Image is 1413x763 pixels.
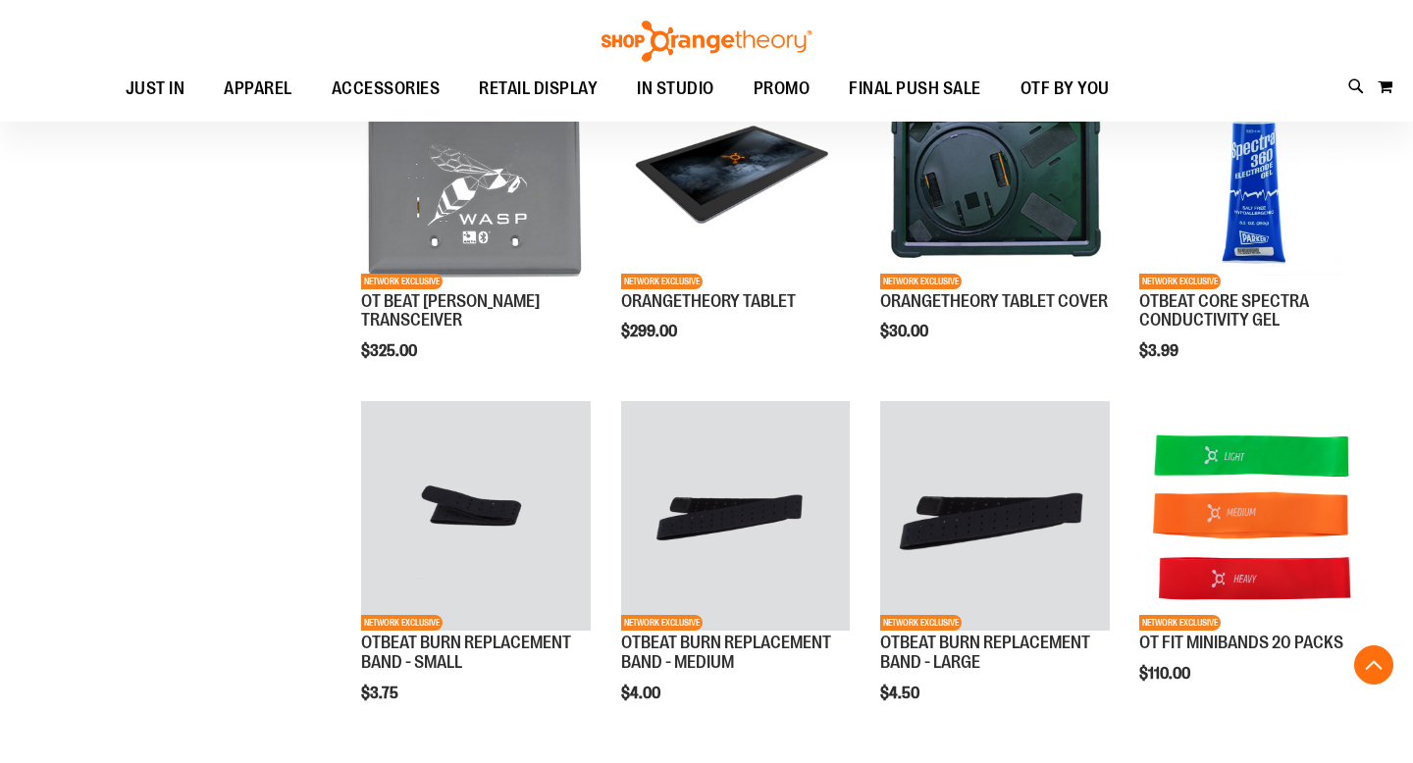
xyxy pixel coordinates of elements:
[611,391,861,751] div: product
[880,633,1090,672] a: OTBEAT BURN REPLACEMENT BAND - LARGE
[880,401,1110,631] img: Product image for OTBEAT BURN REPLACEMENT BAND - LARGE
[621,615,703,631] span: NETWORK EXCLUSIVE
[1139,60,1369,289] img: OTBEAT CORE SPECTRA CONDUCTIVITY GEL
[1139,633,1343,652] a: OT FIT MINIBANDS 20 PACKS
[734,67,830,112] a: PROMO
[754,67,811,111] span: PROMO
[361,342,420,360] span: $325.00
[1139,401,1369,631] img: Product image for OT FIT MINIBANDS 20 PACKS
[1139,401,1369,634] a: Product image for OT FIT MINIBANDS 20 PACKSNETWORK EXCLUSIVE
[621,633,831,672] a: OTBEAT BURN REPLACEMENT BAND - MEDIUM
[361,401,591,631] img: Product image for OTBEAT BURN REPLACEMENT BAND - SMALL
[1139,615,1221,631] span: NETWORK EXCLUSIVE
[204,67,312,112] a: APPAREL
[351,50,601,410] div: product
[459,67,617,112] a: RETAIL DISPLAY
[312,67,460,112] a: ACCESSORIES
[361,60,591,292] a: Product image for OT BEAT POE TRANSCEIVERNETWORK EXCLUSIVE
[880,60,1110,292] a: Product image for ORANGETHEORY TABLET COVERNETWORK EXCLUSIVE
[351,391,601,751] div: product
[361,633,571,672] a: OTBEAT BURN REPLACEMENT BAND - SMALL
[617,67,734,111] a: IN STUDIO
[621,274,703,289] span: NETWORK EXCLUSIVE
[361,291,540,331] a: OT BEAT [PERSON_NAME] TRANSCEIVER
[224,67,292,111] span: APPAREL
[621,291,796,311] a: ORANGETHEORY TABLET
[880,274,962,289] span: NETWORK EXCLUSIVE
[621,60,851,289] img: Product image for ORANGETHEORY TABLET
[1139,665,1193,683] span: $110.00
[621,685,663,702] span: $4.00
[880,401,1110,634] a: Product image for OTBEAT BURN REPLACEMENT BAND - LARGENETWORK EXCLUSIVE
[361,60,591,289] img: Product image for OT BEAT POE TRANSCEIVER
[637,67,714,111] span: IN STUDIO
[106,67,205,112] a: JUST IN
[361,401,591,634] a: Product image for OTBEAT BURN REPLACEMENT BAND - SMALLNETWORK EXCLUSIVE
[621,323,680,340] span: $299.00
[880,685,922,702] span: $4.50
[1139,60,1369,292] a: OTBEAT CORE SPECTRA CONDUCTIVITY GELNETWORK EXCLUSIVE
[880,291,1108,311] a: ORANGETHEORY TABLET COVER
[1139,342,1181,360] span: $3.99
[621,401,851,631] img: Product image for OTBEAT BURN REPLACEMENT BAND - MEDIUM
[870,391,1120,751] div: product
[621,401,851,634] a: Product image for OTBEAT BURN REPLACEMENT BAND - MEDIUMNETWORK EXCLUSIVE
[126,67,185,111] span: JUST IN
[880,60,1110,289] img: Product image for ORANGETHEORY TABLET COVER
[829,67,1001,112] a: FINAL PUSH SALE
[479,67,598,111] span: RETAIL DISPLAY
[1354,645,1393,685] button: Back To Top
[621,60,851,292] a: Product image for ORANGETHEORY TABLETNETWORK EXCLUSIVE
[1020,67,1110,111] span: OTF BY YOU
[1139,274,1221,289] span: NETWORK EXCLUSIVE
[1139,291,1309,331] a: OTBEAT CORE SPECTRA CONDUCTIVITY GEL
[1001,67,1129,112] a: OTF BY YOU
[1129,50,1379,410] div: product
[849,67,981,111] span: FINAL PUSH SALE
[611,50,861,391] div: product
[361,274,443,289] span: NETWORK EXCLUSIVE
[361,685,401,702] span: $3.75
[880,323,931,340] span: $30.00
[361,615,443,631] span: NETWORK EXCLUSIVE
[332,67,441,111] span: ACCESSORIES
[599,21,814,62] img: Shop Orangetheory
[880,615,962,631] span: NETWORK EXCLUSIVE
[1129,391,1379,733] div: product
[870,50,1120,391] div: product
